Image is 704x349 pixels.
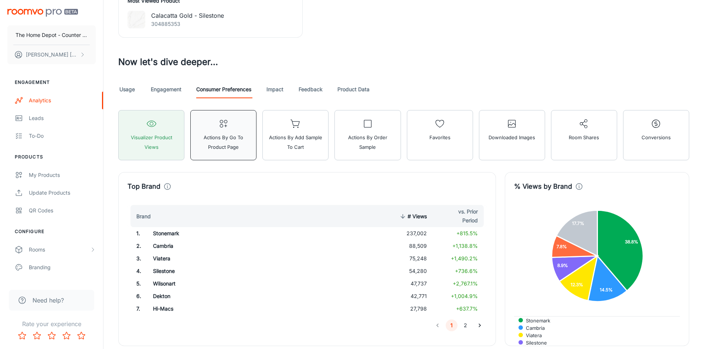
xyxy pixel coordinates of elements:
[16,31,88,39] p: The Home Depot - Counter tops
[151,11,224,20] p: Calacatta Gold - Silestone
[29,281,96,289] div: Texts
[29,189,96,197] div: Update Products
[15,328,30,343] button: Rate 1 star
[474,319,486,331] button: Go to next page
[123,133,180,152] span: Visualizer Product Views
[127,265,147,277] td: 4 .
[136,212,160,221] span: Brand
[339,133,396,152] span: Actions by Order Sample
[379,227,433,240] td: 237,002
[44,328,59,343] button: Rate 3 star
[29,114,96,122] div: Leads
[74,328,89,343] button: Rate 5 star
[29,263,96,271] div: Branding
[147,277,308,290] td: Wilsonart
[642,133,671,142] span: Conversions
[7,25,96,45] button: The Home Depot - Counter tops
[7,45,96,64] button: [PERSON_NAME] [PERSON_NAME]
[379,252,433,265] td: 75,248
[337,81,370,98] a: Product Data
[118,81,136,98] a: Usage
[29,171,96,179] div: My Products
[452,243,478,249] span: +1,138.8%
[520,339,547,346] span: Silestone
[299,81,323,98] a: Feedback
[196,81,251,98] a: Consumer Preferences
[147,252,308,265] td: Viatera
[30,328,44,343] button: Rate 2 star
[262,110,329,160] button: Actions by Add Sample to Cart
[6,319,97,328] p: Rate your experience
[151,20,224,28] p: 304885353
[147,227,308,240] td: Stonemark
[455,268,478,274] span: +736.6%
[489,133,535,142] span: Downloaded Images
[29,246,90,254] div: Rooms
[456,230,478,236] span: +815.5%
[379,240,433,252] td: 88,509
[127,277,147,290] td: 5 .
[569,133,599,142] span: Room Shares
[623,110,689,160] button: Conversions
[151,81,181,98] a: Engagement
[267,133,324,152] span: Actions by Add Sample to Cart
[118,55,689,69] h3: Now let's dive deeper...
[446,319,458,331] button: page 1
[147,302,308,315] td: Hi-Macs
[118,110,184,160] button: Visualizer Product Views
[147,265,308,277] td: Silestone
[190,110,256,160] button: Actions by Go To Product Page
[439,207,478,225] span: vs. Prior Period
[29,132,96,140] div: To-do
[460,319,472,331] button: Go to page 2
[127,302,147,315] td: 7 .
[514,181,572,192] h4: % Views by Brand
[7,9,78,17] img: Roomvo PRO Beta
[379,265,433,277] td: 54,280
[453,280,478,287] span: +2,767.1%
[29,96,96,105] div: Analytics
[334,110,401,160] button: Actions by Order Sample
[398,212,427,221] span: # Views
[429,133,450,142] span: Favorites
[127,227,147,240] td: 1 .
[127,11,145,28] img: Calacatta Gold - Silestone
[59,328,74,343] button: Rate 4 star
[195,133,252,152] span: Actions by Go To Product Page
[451,293,478,299] span: +1,004.9%
[26,51,78,59] p: [PERSON_NAME] [PERSON_NAME]
[29,206,96,215] div: QR Codes
[379,302,433,315] td: 27,798
[33,296,64,305] span: Need help?
[379,290,433,302] td: 42,771
[520,332,542,339] span: Viatera
[431,319,487,331] nav: pagination navigation
[379,277,433,290] td: 47,737
[147,240,308,252] td: Cambria
[266,81,284,98] a: Impact
[147,290,308,302] td: Dekton
[520,325,545,331] span: Cambria
[451,255,478,261] span: +1,490.2%
[520,317,550,324] span: Stonemark
[127,240,147,252] td: 2 .
[127,252,147,265] td: 3 .
[479,110,545,160] button: Downloaded Images
[127,290,147,302] td: 6 .
[551,110,617,160] button: Room Shares
[456,305,478,312] span: +637.7%
[407,110,473,160] button: Favorites
[127,181,160,192] h4: Top Brand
